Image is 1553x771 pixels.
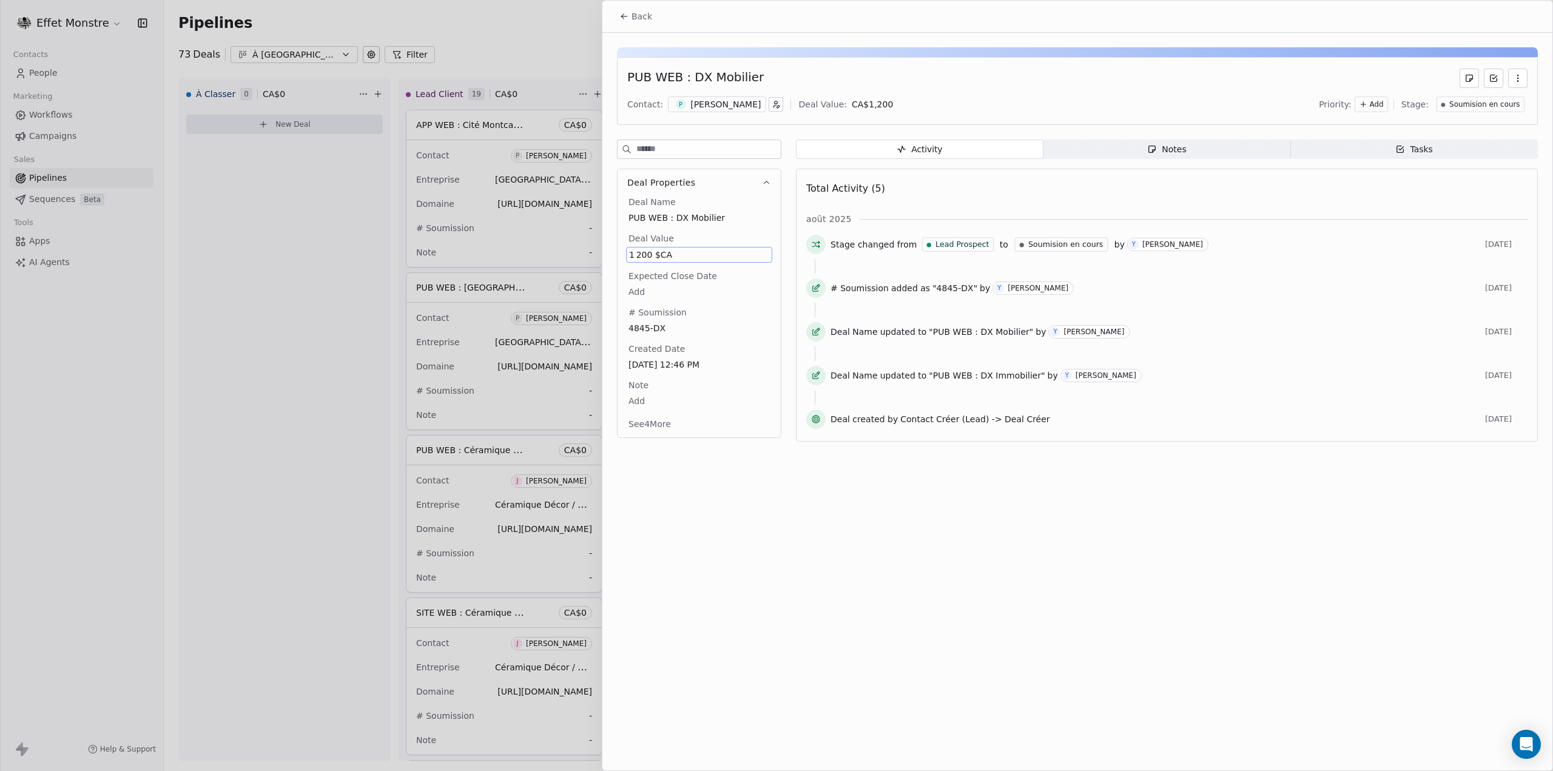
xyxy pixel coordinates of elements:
[929,369,1045,382] span: "PUB WEB : DX Immobilier"
[1485,327,1528,337] span: [DATE]
[626,232,676,244] span: Deal Value
[852,99,893,109] span: CA$ 1,200
[880,369,927,382] span: updated to
[1485,240,1528,249] span: [DATE]
[612,5,659,27] button: Back
[1048,369,1058,382] span: by
[626,196,678,208] span: Deal Name
[626,270,719,282] span: Expected Close Date
[1065,371,1069,380] div: Y
[880,326,927,338] span: updated to
[1369,99,1383,110] span: Add
[932,282,977,294] span: "4845-DX"
[980,282,990,294] span: by
[1319,98,1352,110] span: Priority:
[830,369,878,382] span: Deal Name
[621,413,678,435] button: See4More
[1147,143,1186,156] div: Notes
[1395,143,1433,156] div: Tasks
[628,359,770,371] span: [DATE] 12:46 PM
[1512,730,1541,759] div: Open Intercom Messenger
[1485,414,1528,424] span: [DATE]
[900,413,1049,425] span: Contact Créer (Lead) -> Deal Créer
[1008,284,1068,292] div: [PERSON_NAME]
[618,196,781,437] div: Deal Properties
[626,306,689,318] span: # Soumission
[628,212,770,224] span: PUB WEB : DX Mobilier
[830,413,898,425] span: Deal created by
[627,177,695,189] span: Deal Properties
[1449,99,1520,110] span: Soumision en cours
[627,98,663,110] div: Contact:
[1142,240,1203,249] div: [PERSON_NAME]
[891,282,930,294] span: added as
[627,69,764,88] div: PUB WEB : DX Mobilier
[618,169,781,196] button: Deal Properties
[1063,328,1124,336] div: [PERSON_NAME]
[1036,326,1046,338] span: by
[629,249,769,261] span: 1 200 $CA
[830,238,917,251] span: Stage changed from
[830,326,878,338] span: Deal Name
[632,10,652,22] span: Back
[676,99,686,110] span: P
[1000,238,1008,251] span: to
[935,239,989,250] span: Lead Prospect
[628,286,770,298] span: Add
[806,213,852,225] span: août 2025
[830,282,889,294] span: # Soumission
[626,379,651,391] span: Note
[628,322,770,334] span: 4845-DX
[626,343,687,355] span: Created Date
[1485,371,1528,380] span: [DATE]
[798,98,846,110] div: Deal Value:
[929,326,1033,338] span: "PUB WEB : DX Mobilier"
[1485,283,1528,293] span: [DATE]
[997,283,1001,293] div: Y
[1401,98,1429,110] span: Stage:
[1053,327,1057,337] div: Y
[628,395,770,407] span: Add
[1114,238,1125,251] span: by
[690,98,761,110] div: [PERSON_NAME]
[806,183,885,194] span: Total Activity (5)
[1132,240,1136,249] div: Y
[1076,371,1136,380] div: [PERSON_NAME]
[1028,239,1103,250] span: Soumision en cours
